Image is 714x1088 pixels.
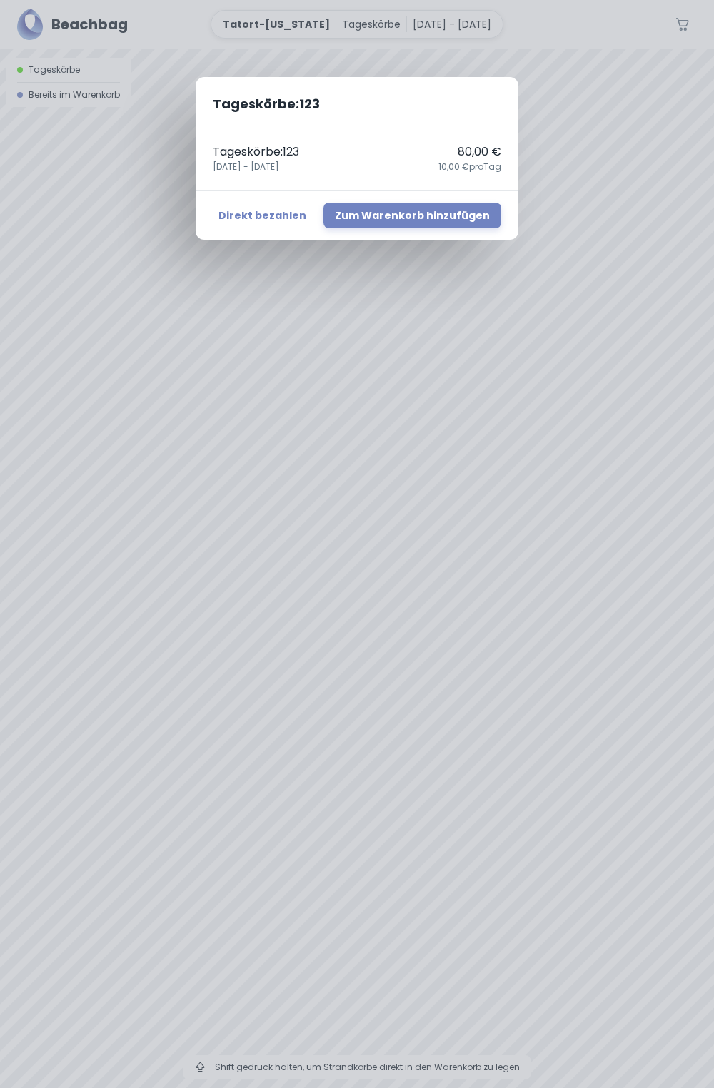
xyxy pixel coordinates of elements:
p: 80,00 € [458,143,501,161]
span: [DATE] - [DATE] [213,161,279,173]
h2: Tageskörbe : 123 [196,77,518,126]
button: Direkt bezahlen [213,203,312,228]
button: Zum Warenkorb hinzufügen [323,203,501,228]
span: 10,00 € pro Tag [438,161,501,173]
p: Tageskörbe : 123 [213,143,299,161]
